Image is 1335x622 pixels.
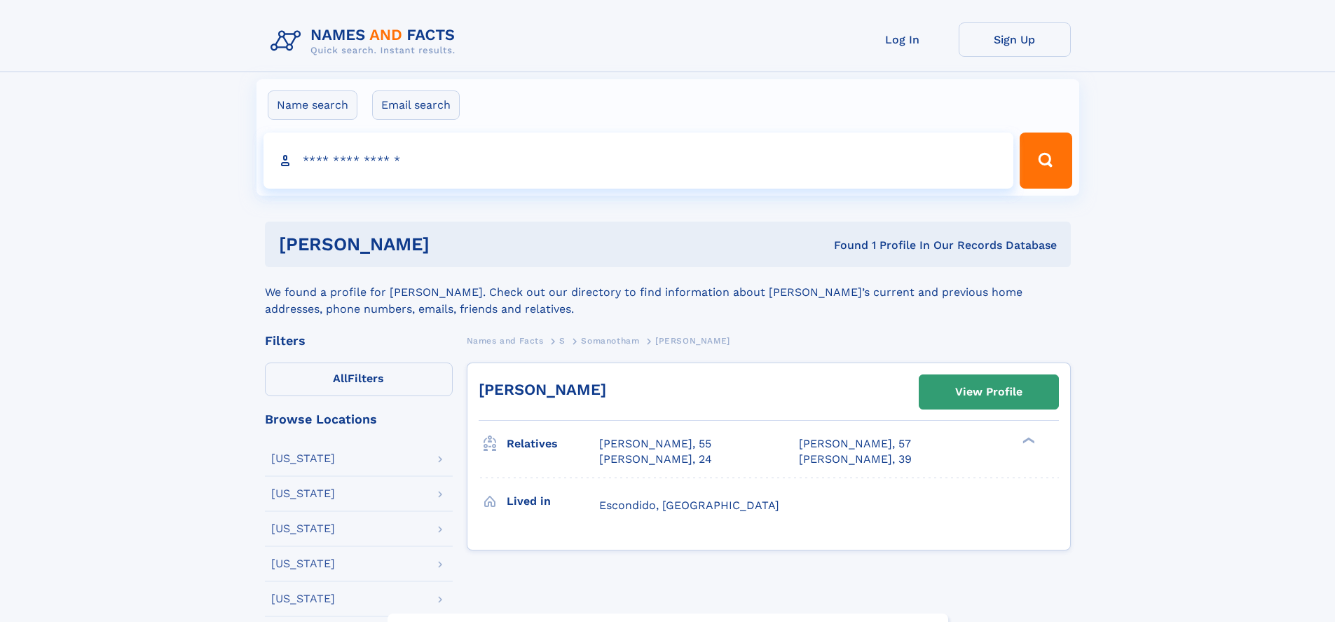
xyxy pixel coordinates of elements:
span: [PERSON_NAME] [655,336,730,346]
h1: [PERSON_NAME] [279,236,632,253]
label: Filters [265,363,453,396]
input: search input [263,133,1014,189]
div: Found 1 Profile In Our Records Database [631,238,1057,253]
span: All [333,372,348,385]
a: [PERSON_NAME] [479,381,606,398]
span: Somanotham [581,336,639,346]
button: Search Button [1020,133,1072,189]
h3: Relatives [507,432,599,456]
div: Filters [265,334,453,347]
div: Browse Locations [265,413,453,426]
a: Names and Facts [467,332,544,349]
a: [PERSON_NAME], 24 [599,452,712,467]
a: Log In [847,22,959,57]
a: [PERSON_NAME], 55 [599,436,711,452]
div: ❯ [1019,436,1036,445]
span: S [559,336,566,346]
h3: Lived in [507,489,599,513]
span: Escondido, [GEOGRAPHIC_DATA] [599,499,779,512]
img: Logo Names and Facts [265,22,467,60]
a: [PERSON_NAME], 39 [799,452,912,467]
div: [US_STATE] [271,453,335,464]
div: We found a profile for [PERSON_NAME]. Check out our directory to find information about [PERSON_N... [265,267,1071,318]
a: S [559,332,566,349]
label: Name search [268,90,357,120]
a: [PERSON_NAME], 57 [799,436,911,452]
label: Email search [372,90,460,120]
div: [US_STATE] [271,558,335,569]
div: [US_STATE] [271,523,335,534]
a: Sign Up [959,22,1071,57]
a: Somanotham [581,332,639,349]
div: [US_STATE] [271,488,335,499]
div: View Profile [955,376,1022,408]
div: [US_STATE] [271,593,335,604]
a: View Profile [919,375,1058,409]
